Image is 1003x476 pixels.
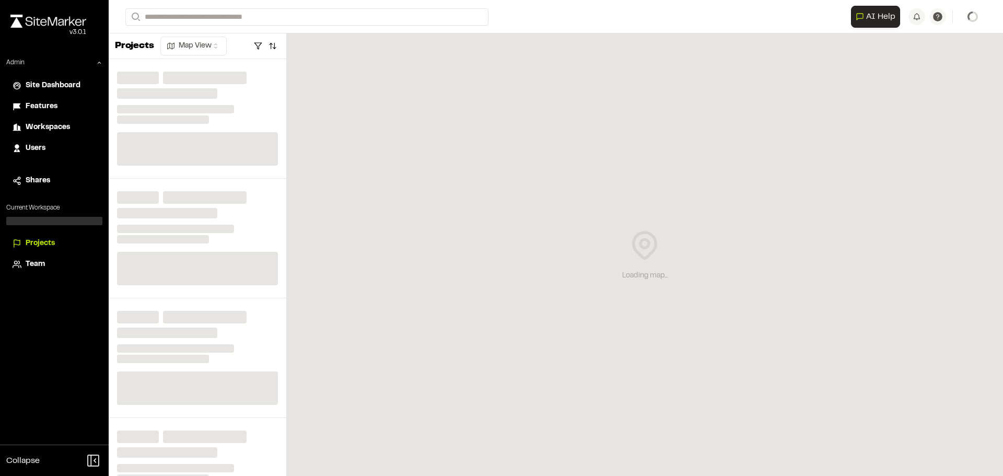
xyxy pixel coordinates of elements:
span: AI Help [866,10,895,23]
span: Features [26,101,57,112]
a: Users [13,143,96,154]
a: Projects [13,238,96,249]
a: Team [13,259,96,270]
div: Open AI Assistant [851,6,904,28]
span: Collapse [6,455,40,467]
a: Workspaces [13,122,96,133]
p: Admin [6,58,25,67]
span: Workspaces [26,122,70,133]
img: rebrand.png [10,15,86,28]
span: Projects [26,238,55,249]
p: Projects [115,39,154,53]
div: Oh geez...please don't... [10,28,86,37]
span: Users [26,143,45,154]
button: Search [125,8,144,26]
a: Features [13,101,96,112]
p: Current Workspace [6,203,102,213]
a: Shares [13,175,96,187]
span: Shares [26,175,50,187]
button: Open AI Assistant [851,6,900,28]
span: Team [26,259,45,270]
div: Loading map... [622,270,668,282]
span: Site Dashboard [26,80,80,91]
a: Site Dashboard [13,80,96,91]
